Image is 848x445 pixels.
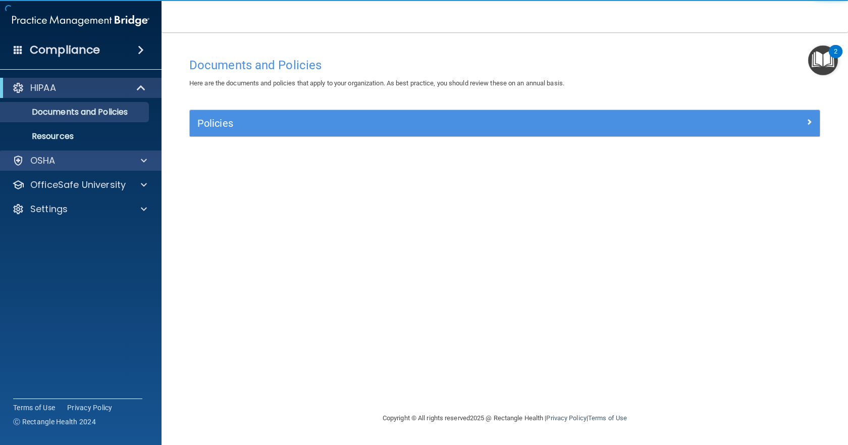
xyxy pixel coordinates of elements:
[30,82,56,94] p: HIPAA
[12,179,147,191] a: OfficeSafe University
[67,403,113,413] a: Privacy Policy
[30,155,56,167] p: OSHA
[7,107,144,117] p: Documents and Policies
[588,414,627,422] a: Terms of Use
[673,373,836,414] iframe: Drift Widget Chat Controller
[30,179,126,191] p: OfficeSafe University
[12,155,147,167] a: OSHA
[13,403,55,413] a: Terms of Use
[197,118,655,129] h5: Policies
[7,131,144,141] p: Resources
[834,52,837,65] div: 2
[808,45,838,75] button: Open Resource Center, 2 new notifications
[197,115,812,131] a: Policies
[30,203,68,215] p: Settings
[12,11,149,31] img: PMB logo
[321,402,689,434] div: Copyright © All rights reserved 2025 @ Rectangle Health | |
[13,417,96,427] span: Ⓒ Rectangle Health 2024
[189,59,820,72] h4: Documents and Policies
[12,203,147,215] a: Settings
[12,82,146,94] a: HIPAA
[189,79,564,87] span: Here are the documents and policies that apply to your organization. As best practice, you should...
[546,414,586,422] a: Privacy Policy
[30,43,100,57] h4: Compliance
